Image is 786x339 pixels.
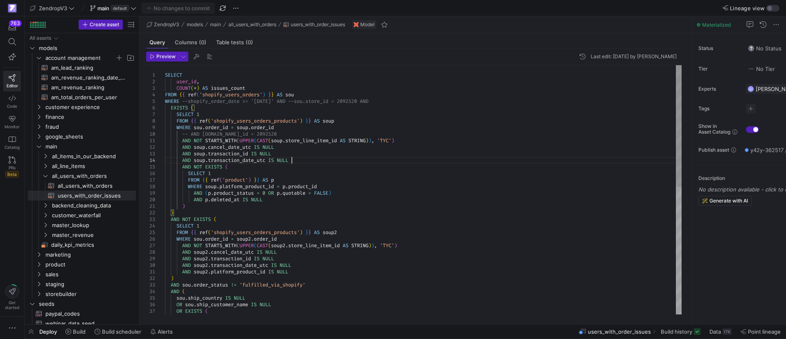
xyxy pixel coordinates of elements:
span: EXISTS [171,105,188,111]
span: AS [202,85,208,91]
span: FROM [176,118,188,124]
button: ZendropV3 [145,20,181,30]
button: No statusNo Status [746,43,784,54]
span: ( [196,91,199,98]
span: users_with_order_issues​​​​​​​​​​ [58,191,126,200]
span: Publish asset [698,147,729,153]
span: { [194,229,196,236]
span: . [282,137,285,144]
div: Press SPACE to select this row. [28,63,136,73]
span: } [254,177,257,183]
span: ) [300,118,303,124]
span: Alerts [158,328,173,335]
span: } [257,177,260,183]
span: No Status [748,45,781,52]
span: master_revenue [52,230,135,240]
span: AND [182,150,191,157]
span: 'shopify_users_orders_products' [211,118,300,124]
button: 763 [3,20,21,34]
span: PRs [9,165,16,170]
span: 'product' [222,177,248,183]
div: 21 [146,203,155,209]
button: all_users_with_orders [226,20,278,30]
span: all_users_with_orders [228,22,276,27]
span: { [205,177,208,183]
div: 15 [146,164,155,170]
span: { [202,177,205,183]
span: ( [205,190,208,196]
span: ( [219,177,222,183]
span: transaction_id [208,150,248,157]
div: All assets [29,35,51,41]
a: all_users_with_orders​​​​​​​​​​ [28,181,136,191]
div: Press SPACE to select this row. [28,220,136,230]
span: platform_product_id [219,183,274,190]
span: , [371,137,374,144]
span: storebuilder [45,289,135,299]
span: sou [285,91,294,98]
div: 17 [146,177,155,183]
span: am_revenue_ranking_date_added​​​​​​​​​​ [51,73,126,82]
span: soup [194,157,205,164]
span: p [282,183,285,190]
span: NOT [194,164,202,170]
span: am_revenue_ranking​​​​​​​​​​ [51,83,126,92]
span: EXISTS [194,216,211,223]
span: Table tests [216,40,253,45]
span: NULL [251,196,262,203]
a: am_lead_ranking​​​​​​​​​​ [28,63,136,73]
span: Query [149,40,165,45]
span: marketing [45,250,135,259]
span: main [45,142,135,151]
span: fraud [45,122,135,132]
span: ) [196,85,199,91]
span: Show in Asset Catalog [698,123,730,135]
span: 1 [196,223,199,229]
span: soup [194,150,205,157]
div: 22 [146,209,155,216]
span: Data [709,328,721,335]
span: WHERE [188,183,202,190]
div: 3 [146,85,155,91]
span: ) [248,177,251,183]
a: Monitor [3,112,21,132]
span: ) [368,137,371,144]
span: p [205,196,208,203]
button: Preview [146,52,178,61]
div: 5 [146,98,155,105]
span: am_total_orders_per_user​​​​​​​​​​ [51,93,126,102]
span: user_id [176,78,196,85]
div: Press SPACE to select this row. [28,132,136,141]
span: Point lineage [748,328,781,335]
span: ) [171,209,174,216]
span: issues_count [211,85,245,91]
span: ZendropV3 [154,22,179,27]
span: google_sheets [45,132,135,141]
span: STRING [348,137,366,144]
button: No tierNo Tier [746,64,777,74]
span: SELECT [188,170,205,177]
span: ( [214,216,217,223]
span: (0) [199,40,206,45]
div: Last edit: [DATE] by [PERSON_NAME] [591,54,677,59]
span: paypal_codes​​​​​​ [45,309,126,319]
div: 2 [146,78,155,85]
span: IS [251,150,257,157]
span: Tier [698,66,739,72]
a: https://storage.googleapis.com/y42-prod-data-exchange/images/qZXOSqkTtPuVcXVzF40oUlM07HVTwZXfPK0U... [3,1,21,15]
span: NULL [277,157,288,164]
span: quotable [282,190,305,196]
span: IS [242,196,248,203]
span: . [205,144,208,150]
div: 24 [146,223,155,229]
span: ref [188,91,196,98]
div: 763 [9,20,22,27]
span: am_lead_ranking​​​​​​​​​​ [51,63,126,73]
span: . [280,190,282,196]
span: Columns [175,40,206,45]
div: Press SPACE to select this row. [28,112,136,122]
div: 13 [146,150,155,157]
span: { [191,118,194,124]
span: ( [225,164,228,170]
span: . [211,190,214,196]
